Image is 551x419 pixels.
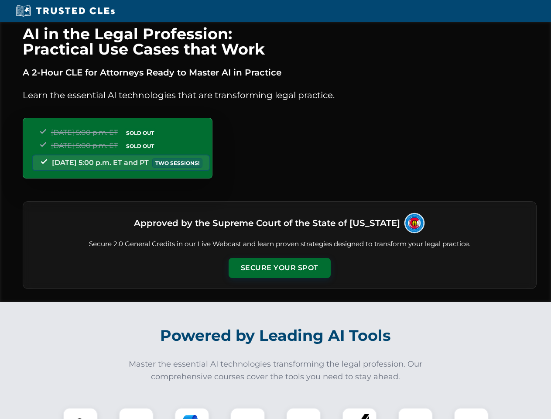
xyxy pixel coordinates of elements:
h3: Approved by the Supreme Court of the State of [US_STATE] [134,215,400,231]
p: Master the essential AI technologies transforming the legal profession. Our comprehensive courses... [123,358,428,383]
span: [DATE] 5:00 p.m. ET [51,141,118,150]
p: Secure 2.0 General Credits in our Live Webcast and learn proven strategies designed to transform ... [34,239,526,249]
h1: AI in the Legal Profession: Practical Use Cases that Work [23,26,537,57]
button: Secure Your Spot [229,258,331,278]
p: Learn the essential AI technologies that are transforming legal practice. [23,88,537,102]
span: SOLD OUT [123,141,157,151]
img: Logo [404,212,425,234]
img: Trusted CLEs [13,4,117,17]
h2: Powered by Leading AI Tools [34,320,517,351]
span: [DATE] 5:00 p.m. ET [51,128,118,137]
span: SOLD OUT [123,128,157,137]
p: A 2-Hour CLE for Attorneys Ready to Master AI in Practice [23,65,537,79]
